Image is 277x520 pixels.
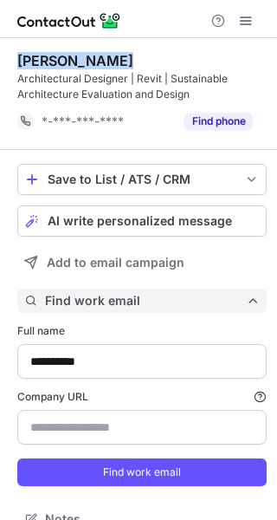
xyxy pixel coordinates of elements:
button: AI write personalized message [17,205,267,237]
div: Architectural Designer | Revit | Sustainable Architecture Evaluation and Design [17,71,267,102]
span: Find work email [45,293,246,309]
button: Find work email [17,289,267,313]
button: Find work email [17,458,267,486]
div: Save to List / ATS / CRM [48,172,236,186]
label: Company URL [17,389,267,405]
button: Reveal Button [184,113,253,130]
img: ContactOut v5.3.10 [17,10,121,31]
label: Full name [17,323,267,339]
span: Add to email campaign [47,256,184,270]
div: [PERSON_NAME] [17,52,133,69]
button: save-profile-one-click [17,164,267,195]
span: AI write personalized message [48,214,232,228]
button: Add to email campaign [17,247,267,278]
